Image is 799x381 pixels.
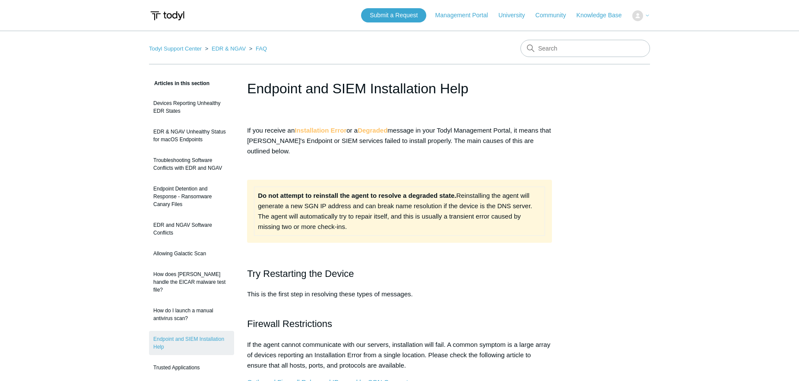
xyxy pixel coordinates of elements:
td: Reinstalling the agent will generate a new SGN IP address and can break name resolution if the de... [254,187,545,236]
a: Submit a Request [361,8,426,22]
a: Todyl Support Center [149,45,202,52]
a: Trusted Applications [149,359,234,376]
li: Todyl Support Center [149,45,203,52]
a: Community [536,11,575,20]
img: Todyl Support Center Help Center home page [149,8,186,24]
h1: Endpoint and SIEM Installation Help [247,78,552,99]
strong: Installation Error [295,127,346,134]
strong: Degraded [358,127,387,134]
span: Articles in this section [149,80,209,86]
h2: Try Restarting the Device [247,266,552,281]
a: FAQ [256,45,267,52]
li: EDR & NGAV [203,45,247,52]
p: If the agent cannot communicate with our servers, installation will fail. A common symptom is a l... [247,340,552,371]
a: EDR and NGAV Software Conflicts [149,217,234,241]
a: EDR & NGAV [212,45,246,52]
a: How do I launch a manual antivirus scan? [149,302,234,327]
a: Troubleshooting Software Conflicts with EDR and NGAV [149,152,234,176]
a: Devices Reporting Unhealthy EDR States [149,95,234,119]
a: Management Portal [435,11,497,20]
a: Endpoint Detention and Response - Ransomware Canary Files [149,181,234,213]
a: How does [PERSON_NAME] handle the EICAR malware test file? [149,266,234,298]
a: Allowing Galactic Scan [149,245,234,262]
a: Knowledge Base [577,11,631,20]
li: FAQ [247,45,267,52]
h2: Firewall Restrictions [247,316,552,331]
strong: Do not attempt to reinstall the agent to resolve a degraded state. [258,192,456,199]
a: EDR & NGAV Unhealthy Status for macOS Endpoints [149,124,234,148]
input: Search [520,40,650,57]
p: If you receive an or a message in your Todyl Management Portal, it means that [PERSON_NAME]'s End... [247,125,552,156]
a: Endpoint and SIEM Installation Help [149,331,234,355]
p: This is the first step in resolving these types of messages. [247,289,552,310]
a: University [498,11,533,20]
